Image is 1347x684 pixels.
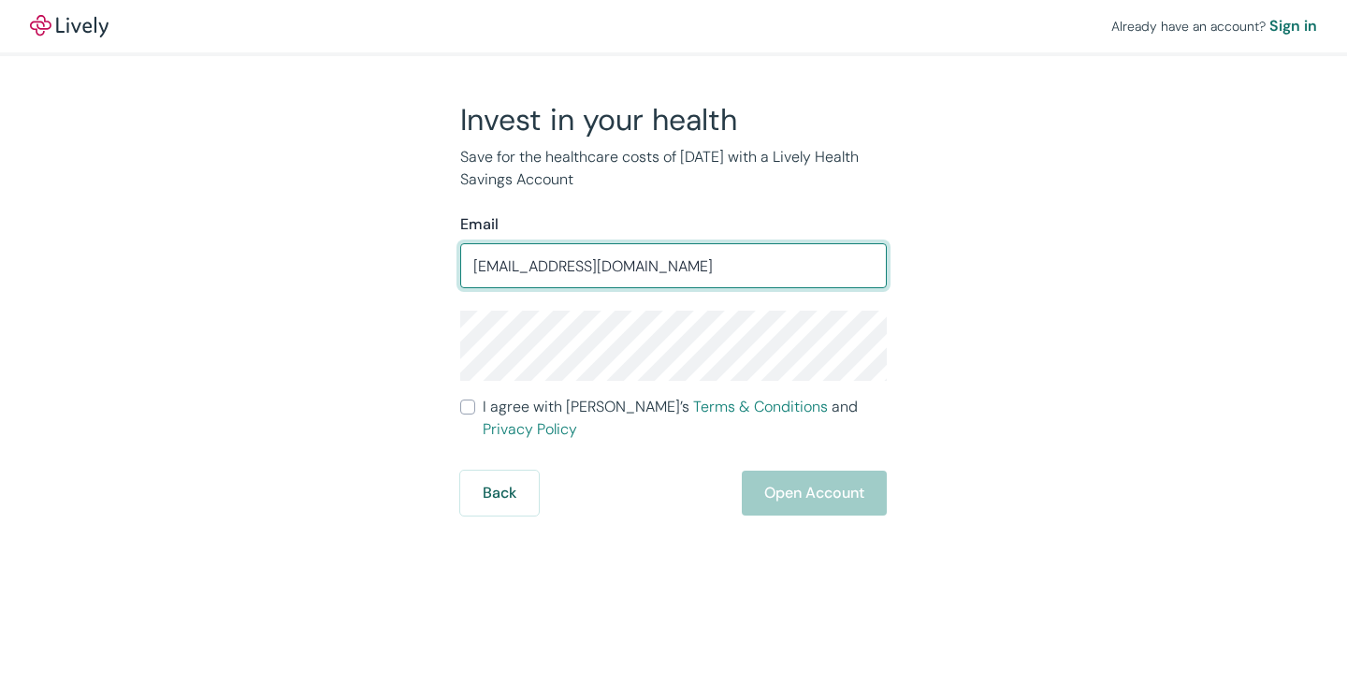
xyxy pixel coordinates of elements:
[460,471,539,516] button: Back
[30,15,109,37] img: Lively
[1269,15,1317,37] a: Sign in
[1111,15,1317,37] div: Already have an account?
[460,213,499,236] label: Email
[30,15,109,37] a: LivelyLively
[460,146,887,191] p: Save for the healthcare costs of [DATE] with a Lively Health Savings Account
[693,397,828,416] a: Terms & Conditions
[483,419,577,439] a: Privacy Policy
[483,396,887,441] span: I agree with [PERSON_NAME]’s and
[460,101,887,138] h2: Invest in your health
